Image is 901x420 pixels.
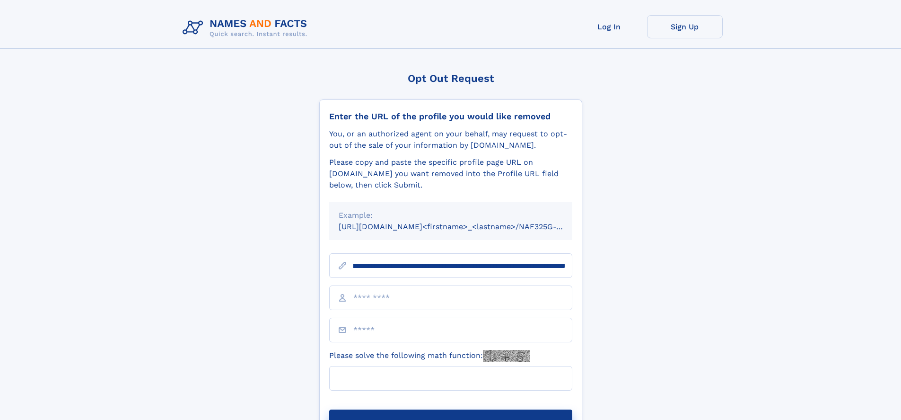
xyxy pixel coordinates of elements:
[329,157,572,191] div: Please copy and paste the specific profile page URL on [DOMAIN_NAME] you want removed into the Pr...
[647,15,723,38] a: Sign Up
[339,222,590,231] small: [URL][DOMAIN_NAME]<firstname>_<lastname>/NAF325G-xxxxxxxx
[329,350,530,362] label: Please solve the following math function:
[571,15,647,38] a: Log In
[329,128,572,151] div: You, or an authorized agent on your behalf, may request to opt-out of the sale of your informatio...
[329,111,572,122] div: Enter the URL of the profile you would like removed
[339,210,563,221] div: Example:
[179,15,315,41] img: Logo Names and Facts
[319,72,582,84] div: Opt Out Request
